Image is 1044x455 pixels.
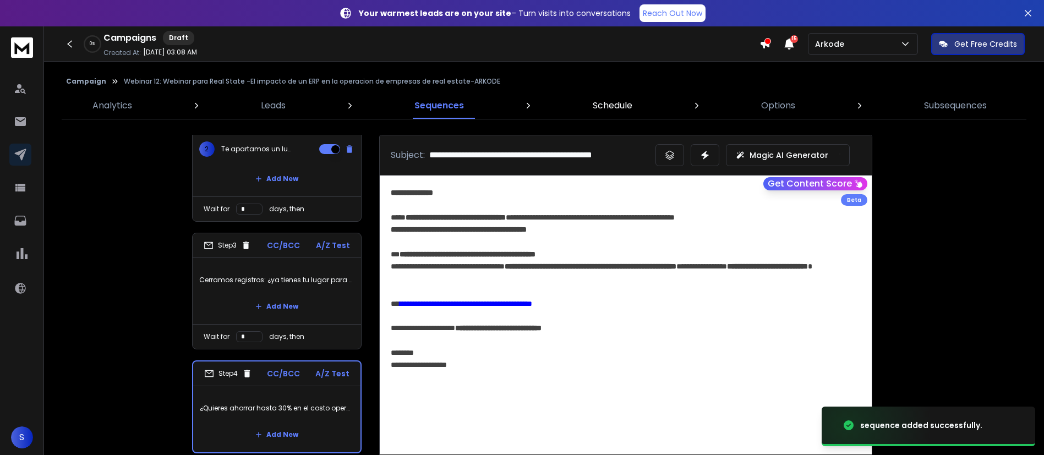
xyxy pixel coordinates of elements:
p: CC/BCC [267,368,300,379]
button: Add New [247,424,307,446]
p: Arkode [815,39,849,50]
button: Get Content Score [763,177,867,190]
button: Magic AI Generator [726,144,850,166]
a: Sequences [408,92,471,119]
p: Subject: [391,149,425,162]
button: Get Free Credits [931,33,1025,55]
span: 2 [199,141,215,157]
a: Schedule [586,92,639,119]
a: Reach Out Now [639,4,706,22]
p: Created At: [103,48,141,57]
p: Webinar 12: Webinar para Real State -El impacto de un ERP en la operacion de empresas de real est... [124,77,500,86]
span: 15 [790,35,798,43]
p: A/Z Test [316,240,350,251]
p: A/Z Test [315,368,349,379]
a: Analytics [86,92,139,119]
button: Campaign [66,77,106,86]
li: Step3CC/BCCA/Z TestCerramos registros: ¿ya tienes tu lugar para este webinar?Add NewWait fordays,... [192,233,362,349]
p: – Turn visits into conversations [359,8,631,19]
li: Step2CC/BCCA/Z Test1El impacto de un ERP en empresas de real estate2Te apartamos un lugar {{first... [192,61,362,222]
button: S [11,426,33,448]
p: Leads [261,99,286,112]
a: Options [755,92,802,119]
a: Leads [254,92,292,119]
p: CC/BCC [267,240,300,251]
strong: Your warmest leads are on your site [359,8,511,19]
div: Draft [163,31,194,45]
img: logo [11,37,33,58]
a: Subsequences [917,92,993,119]
p: Analytics [92,99,132,112]
p: Schedule [593,99,632,112]
p: Sequences [414,99,464,112]
div: Step 3 [204,240,251,250]
button: Add New [247,295,307,317]
p: Magic AI Generator [750,150,828,161]
p: Cerramos registros: ¿ya tienes tu lugar para este webinar? [199,265,354,295]
p: [DATE] 03:08 AM [143,48,197,57]
p: Subsequences [924,99,987,112]
p: days, then [269,205,304,213]
p: Get Free Credits [954,39,1017,50]
p: 0 % [90,41,95,47]
p: Options [761,99,795,112]
p: ¿Quieres ahorrar hasta 30% en el costo operativo? [200,393,354,424]
div: Beta [841,194,867,206]
p: days, then [269,332,304,341]
p: Te apartamos un lugar {{firstName}} [221,145,292,154]
h1: Campaigns [103,31,156,45]
p: Wait for [204,205,229,213]
div: Step 4 [204,369,252,379]
div: sequence added successfully. [860,420,982,431]
p: Wait for [204,332,229,341]
li: Step4CC/BCCA/Z Test¿Quieres ahorrar hasta 30% en el costo operativo?Add New [192,360,362,453]
p: Reach Out Now [643,8,702,19]
button: Add New [247,168,307,190]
